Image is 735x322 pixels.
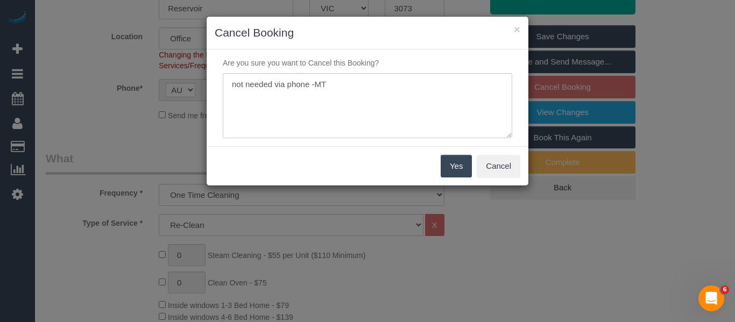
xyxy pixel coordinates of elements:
[698,285,724,311] iframe: Intercom live chat
[514,24,520,35] button: ×
[720,285,729,294] span: 6
[207,17,528,185] sui-modal: Cancel Booking
[215,58,520,68] p: Are you sure you want to Cancel this Booking?
[441,155,472,177] button: Yes
[477,155,520,177] button: Cancel
[215,25,520,41] h3: Cancel Booking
